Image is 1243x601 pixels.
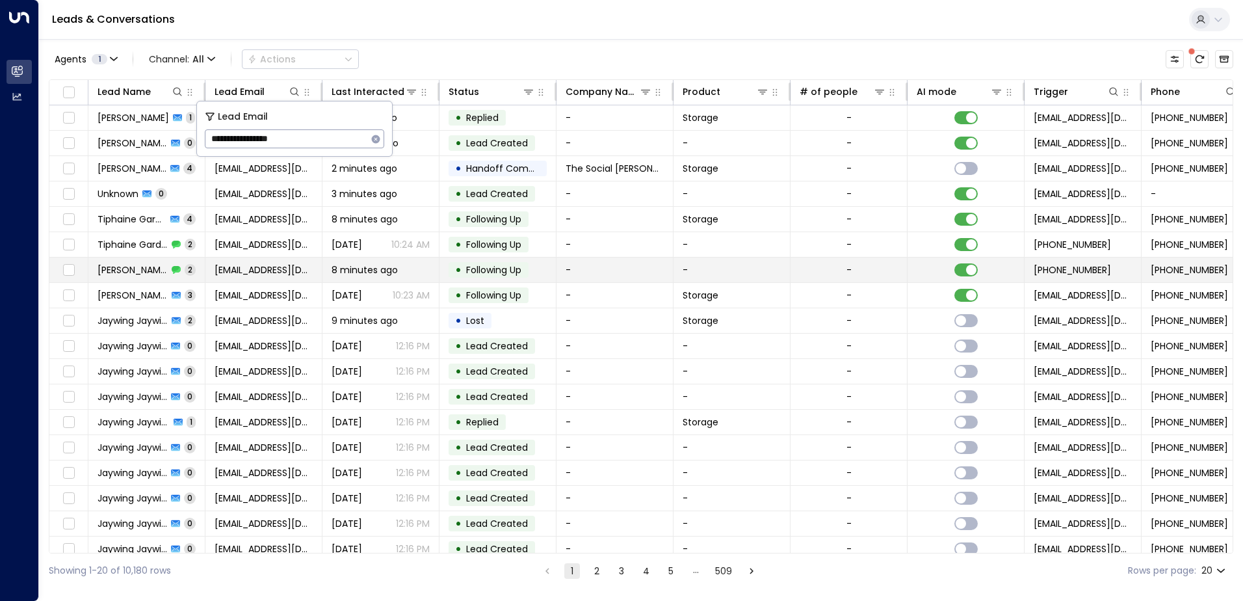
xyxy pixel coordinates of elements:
[556,207,674,232] td: -
[556,511,674,536] td: -
[683,213,718,226] span: Storage
[556,435,674,460] td: -
[1151,289,1228,302] span: +447500171355
[556,461,674,485] td: -
[1128,564,1196,578] label: Rows per page:
[98,84,151,100] div: Lead Name
[846,263,852,276] div: -
[846,466,852,479] div: -
[49,564,171,578] div: Showing 1-20 of 10,180 rows
[674,384,791,409] td: -
[674,435,791,460] td: -
[466,111,499,124] span: Replied
[215,466,313,479] span: jw@test.com
[1034,441,1132,454] span: leads@space-station.co.uk
[1034,416,1132,429] span: leads@space-station.co.uk
[332,238,362,251] span: Aug 28, 2025
[449,84,535,100] div: Status
[98,340,167,353] span: Jaywing JaywingTest
[183,213,196,224] span: 4
[466,492,528,505] span: Lead Created
[332,466,362,479] span: Aug 23, 2025
[1201,561,1228,580] div: 20
[396,441,430,454] p: 12:16 PM
[466,441,528,454] span: Lead Created
[332,289,362,302] span: Aug 29, 2025
[466,263,521,276] span: Following Up
[55,55,86,64] span: Agents
[393,289,430,302] p: 10:23 AM
[1151,517,1228,530] span: +442222222222
[846,213,852,226] div: -
[60,211,77,228] span: Toggle select row
[215,263,313,276] span: gonewestnow@gmail.com
[1034,365,1132,378] span: leads@space-station.co.uk
[846,111,852,124] div: -
[455,208,462,230] div: •
[674,486,791,511] td: -
[683,84,769,100] div: Product
[846,542,852,555] div: -
[455,310,462,332] div: •
[192,54,204,64] span: All
[98,213,166,226] span: Tiphaine Gardere
[846,187,852,200] div: -
[455,360,462,382] div: •
[215,542,313,555] span: jw@test.com
[215,365,313,378] span: jw@test.com
[556,283,674,308] td: -
[242,49,359,69] div: Button group with a nested menu
[98,441,167,454] span: Jaywing JaywingTest
[396,365,430,378] p: 12:16 PM
[184,543,196,554] span: 0
[215,390,313,403] span: jw@test.com
[1151,542,1228,555] span: +442222222222
[455,487,462,509] div: •
[800,84,886,100] div: # of people
[846,441,852,454] div: -
[674,334,791,358] td: -
[1151,213,1228,226] span: +33786653859
[1034,84,1068,100] div: Trigger
[455,411,462,433] div: •
[466,314,484,327] span: Lost
[1034,213,1132,226] span: leads@space-station.co.uk
[1151,441,1228,454] span: +442222222222
[455,157,462,180] div: •
[683,416,718,429] span: Storage
[60,186,77,202] span: Toggle select row
[60,440,77,456] span: Toggle select row
[1034,162,1132,175] span: leads@space-station.co.uk
[455,259,462,281] div: •
[556,410,674,434] td: -
[332,187,397,200] span: 3 minutes ago
[917,84,1003,100] div: AI mode
[248,53,296,65] div: Actions
[49,50,122,68] button: Agents1
[556,232,674,257] td: -
[1151,84,1237,100] div: Phone
[1034,466,1132,479] span: leads@space-station.co.uk
[185,239,196,250] span: 2
[466,542,528,555] span: Lead Created
[155,188,167,199] span: 0
[466,213,521,226] span: Following Up
[1034,289,1132,302] span: leads@space-station.co.uk
[1151,314,1228,327] span: +442222222222
[674,131,791,155] td: -
[1151,111,1228,124] span: +447572520147
[1151,340,1228,353] span: +442222222222
[215,492,313,505] span: jw@test.com
[1034,263,1111,276] span: +447500171355
[683,111,718,124] span: Storage
[332,365,362,378] span: Aug 23, 2025
[215,517,313,530] span: jw@test.com
[846,390,852,403] div: -
[1151,492,1228,505] span: +442222222222
[1034,187,1132,200] span: leads@space-station.co.uk
[92,54,107,64] span: 1
[466,466,528,479] span: Lead Created
[1151,365,1228,378] span: +442222222222
[1151,162,1228,175] span: +447448211402
[455,183,462,205] div: •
